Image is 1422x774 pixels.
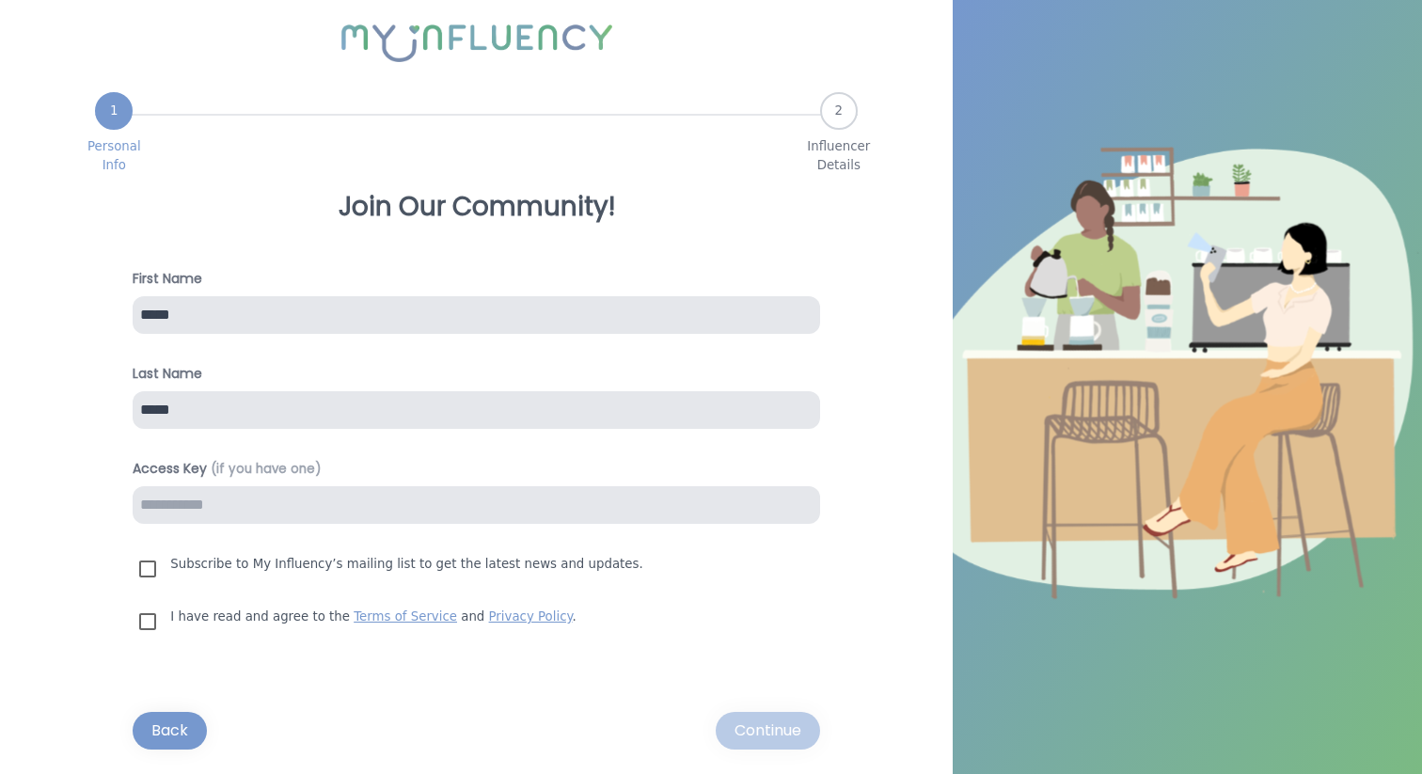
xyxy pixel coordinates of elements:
span: Influencer Details [807,137,870,175]
img: My Influency [341,24,612,63]
div: 2 [820,92,858,130]
span: (if you have one) [211,460,321,478]
h3: Join Our Community! [95,190,857,224]
h4: Last Name [133,364,819,384]
a: Privacy Policy [489,609,573,624]
p: I have read and agree to the and . [170,607,576,627]
h4: First Name [133,269,819,289]
h4: Access Key [133,459,819,479]
div: Continue [735,719,801,742]
p: Subscribe to My Influency’s mailing list to get the latest news and updates. [170,554,642,575]
button: Back [133,712,207,750]
span: Personal Info [87,137,141,175]
div: Back [151,719,188,742]
a: Terms of Service [354,609,457,624]
button: Continue [716,712,820,750]
div: 1 [95,92,133,130]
